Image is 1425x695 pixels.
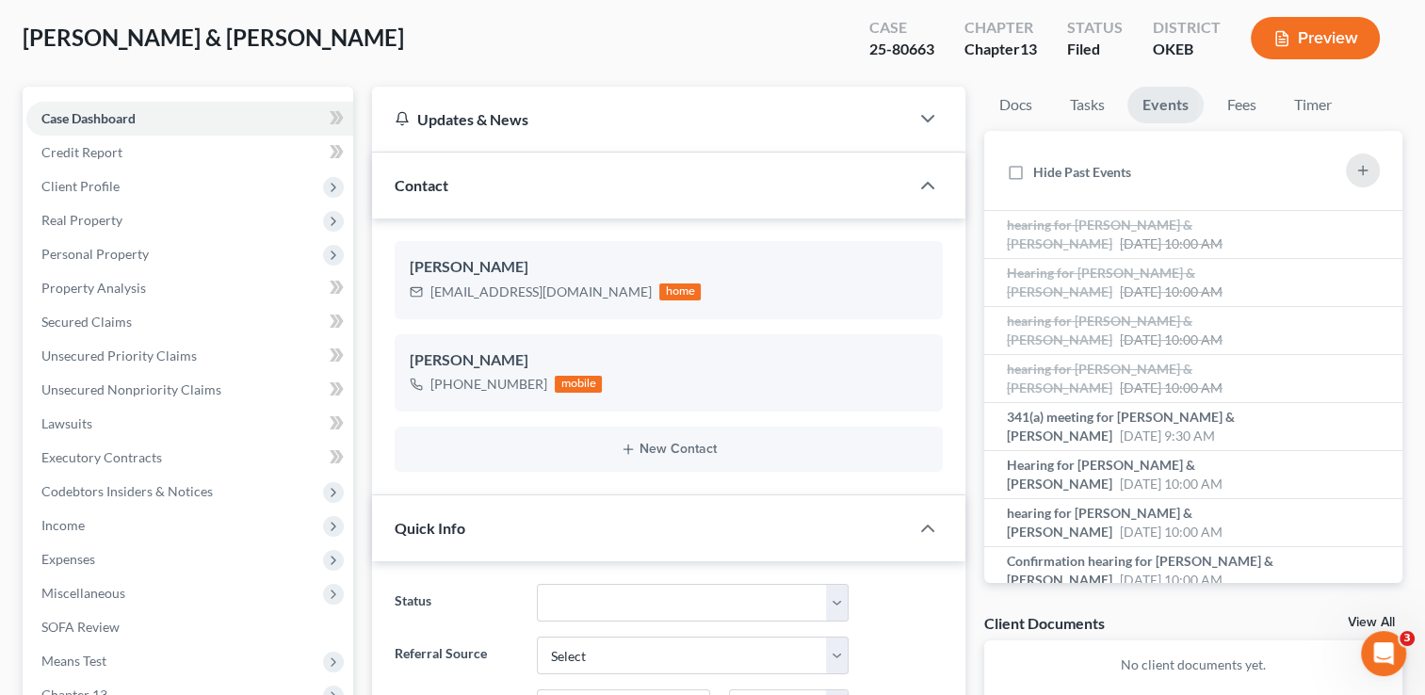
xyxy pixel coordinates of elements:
[1348,616,1395,629] a: View All
[1120,572,1223,588] span: [DATE] 10:00 AM
[1007,313,1192,347] span: hearing for [PERSON_NAME] & [PERSON_NAME]
[1007,409,1235,444] span: 341(a) meeting for [PERSON_NAME] & [PERSON_NAME]
[26,610,353,644] a: SOFA Review
[41,347,197,364] span: Unsecured Priority Claims
[430,283,652,301] div: [EMAIL_ADDRESS][DOMAIN_NAME]
[1120,524,1223,540] span: [DATE] 10:00 AM
[26,102,353,136] a: Case Dashboard
[1007,457,1195,492] span: Hearing for [PERSON_NAME] & [PERSON_NAME]
[964,17,1037,39] div: Chapter
[869,39,934,60] div: 25-80663
[41,246,149,262] span: Personal Property
[41,585,125,601] span: Miscellaneous
[1127,87,1204,123] a: Events
[1400,631,1415,646] span: 3
[41,280,146,296] span: Property Analysis
[1067,39,1123,60] div: Filed
[555,376,602,393] div: mobile
[41,178,120,194] span: Client Profile
[1120,476,1223,492] span: [DATE] 10:00 AM
[984,613,1105,633] div: Client Documents
[964,39,1037,60] div: Chapter
[869,17,934,39] div: Case
[1007,265,1195,299] span: Hearing for [PERSON_NAME] & [PERSON_NAME]
[26,339,353,373] a: Unsecured Priority Claims
[1120,428,1215,444] span: [DATE] 9:30 AM
[1251,17,1380,59] button: Preview
[41,144,122,160] span: Credit Report
[1361,631,1406,676] iframe: Intercom live chat
[26,441,353,475] a: Executory Contracts
[1120,283,1223,299] span: [DATE] 10:00 AM
[41,314,132,330] span: Secured Claims
[430,375,547,394] div: [PHONE_NUMBER]
[41,212,122,228] span: Real Property
[1153,17,1221,39] div: District
[26,136,353,170] a: Credit Report
[41,619,120,635] span: SOFA Review
[1120,235,1223,251] span: [DATE] 10:00 AM
[385,584,526,622] label: Status
[26,271,353,305] a: Property Analysis
[41,551,95,567] span: Expenses
[1055,87,1120,123] a: Tasks
[1007,553,1273,588] span: Confirmation hearing for [PERSON_NAME] & [PERSON_NAME]
[23,24,404,51] span: [PERSON_NAME] & [PERSON_NAME]
[41,449,162,465] span: Executory Contracts
[659,283,701,300] div: home
[41,415,92,431] span: Lawsuits
[385,637,526,674] label: Referral Source
[1033,164,1131,180] span: Hide Past Events
[26,373,353,407] a: Unsecured Nonpriority Claims
[395,176,448,194] span: Contact
[41,381,221,397] span: Unsecured Nonpriority Claims
[26,305,353,339] a: Secured Claims
[395,109,886,129] div: Updates & News
[410,349,928,372] div: [PERSON_NAME]
[1067,17,1123,39] div: Status
[999,655,1387,674] p: No client documents yet.
[1153,39,1221,60] div: OKEB
[41,653,106,669] span: Means Test
[1211,87,1271,123] a: Fees
[1279,87,1347,123] a: Timer
[395,519,465,537] span: Quick Info
[1007,505,1192,540] span: hearing for [PERSON_NAME] & [PERSON_NAME]
[410,442,928,457] button: New Contact
[26,407,353,441] a: Lawsuits
[41,483,213,499] span: Codebtors Insiders & Notices
[41,517,85,533] span: Income
[1120,331,1223,347] span: [DATE] 10:00 AM
[984,87,1047,123] a: Docs
[1120,380,1223,396] span: [DATE] 10:00 AM
[1007,361,1192,396] span: hearing for [PERSON_NAME] & [PERSON_NAME]
[410,256,928,279] div: [PERSON_NAME]
[41,110,136,126] span: Case Dashboard
[1020,40,1037,57] span: 13
[1007,217,1192,251] span: hearing for [PERSON_NAME] & [PERSON_NAME]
